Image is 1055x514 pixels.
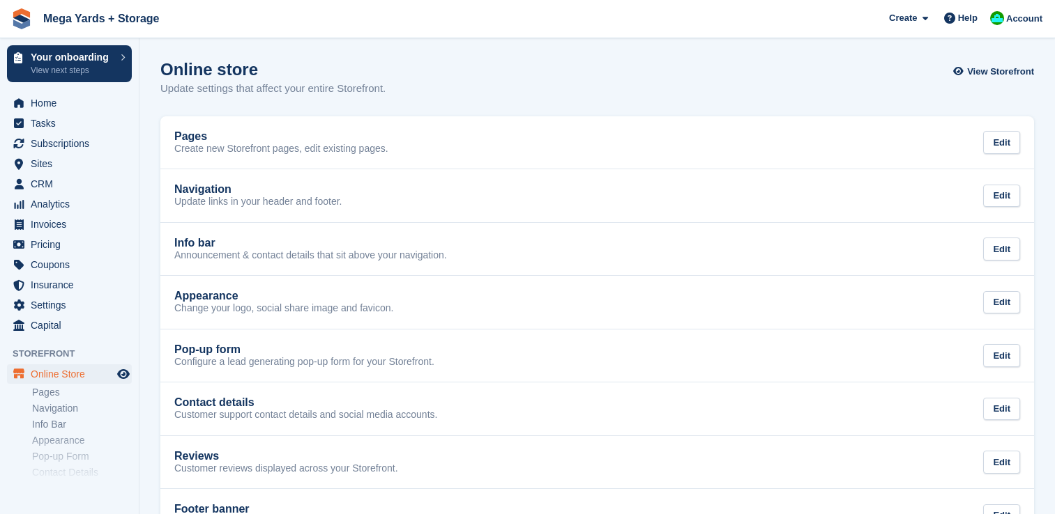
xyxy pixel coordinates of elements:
a: menu [7,215,132,234]
a: menu [7,154,132,173]
a: Appearance [32,434,132,447]
a: Mega Yards + Storage [38,7,165,30]
div: Edit [983,344,1020,367]
div: Edit [983,291,1020,314]
a: menu [7,275,132,295]
p: Your onboarding [31,52,114,62]
span: Pricing [31,235,114,254]
span: Subscriptions [31,134,114,153]
a: menu [7,255,132,274]
span: Help [958,11,978,25]
span: Create [889,11,917,25]
h2: Contact details [174,396,255,409]
h2: Pages [174,130,207,143]
span: Settings [31,295,114,315]
a: Pages Create new Storefront pages, edit existing pages. Edit [160,116,1034,169]
a: menu [7,316,132,335]
div: Edit [983,131,1020,154]
p: Update settings that affect your entire Storefront. [160,81,386,97]
a: Info Bar [32,418,132,431]
span: Invoices [31,215,114,234]
h2: Info bar [174,237,215,249]
a: Reviews Customer reviews displayed across your Storefront. Edit [160,436,1034,489]
div: Edit [983,237,1020,260]
p: Announcement & contact details that sit above your navigation. [174,249,447,262]
a: menu [7,174,132,194]
a: Info bar Announcement & contact details that sit above your navigation. Edit [160,223,1034,276]
a: Preview store [115,366,132,382]
a: menu [7,364,132,384]
p: Create new Storefront pages, edit existing pages. [174,143,388,155]
span: Coupons [31,255,114,274]
a: Pop-up Form [32,450,132,463]
p: Update links in your header and footer. [174,196,342,208]
img: Ben Ainscough [990,11,1004,25]
h2: Navigation [174,183,232,196]
img: stora-icon-8386f47178a22dfd0bd8f6a31ec36ba5ce8667c1dd55bd0f319d3a0aa187defe.svg [11,8,32,29]
a: Pop-up form Configure a lead generating pop-up form for your Storefront. Edit [160,329,1034,382]
div: Edit [983,185,1020,208]
span: Sites [31,154,114,173]
span: Account [1006,12,1042,26]
span: Analytics [31,194,114,214]
a: View Storefront [957,60,1034,83]
p: Change your logo, social share image and favicon. [174,302,393,315]
div: Edit [983,451,1020,474]
p: Customer support contact details and social media accounts. [174,409,437,421]
div: Edit [983,398,1020,421]
p: Customer reviews displayed across your Storefront. [174,462,398,475]
a: menu [7,235,132,254]
a: Pages [32,386,132,399]
span: View Storefront [967,65,1034,79]
a: menu [7,134,132,153]
h2: Pop-up form [174,343,241,356]
span: Tasks [31,114,114,133]
span: Insurance [31,275,114,295]
a: menu [7,114,132,133]
a: Reviews [32,482,132,495]
span: CRM [31,174,114,194]
p: Configure a lead generating pop-up form for your Storefront. [174,356,434,368]
a: Contact Details [32,466,132,479]
a: Appearance Change your logo, social share image and favicon. Edit [160,276,1034,329]
span: Capital [31,316,114,335]
h2: Appearance [174,290,238,302]
a: Your onboarding View next steps [7,45,132,82]
span: Storefront [13,347,139,361]
h2: Reviews [174,450,219,462]
a: Contact details Customer support contact details and social media accounts. Edit [160,382,1034,435]
a: menu [7,295,132,315]
a: Navigation [32,402,132,415]
a: menu [7,93,132,113]
a: menu [7,194,132,214]
span: Online Store [31,364,114,384]
h1: Online store [160,60,386,79]
p: View next steps [31,64,114,77]
a: Navigation Update links in your header and footer. Edit [160,169,1034,222]
span: Home [31,93,114,113]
